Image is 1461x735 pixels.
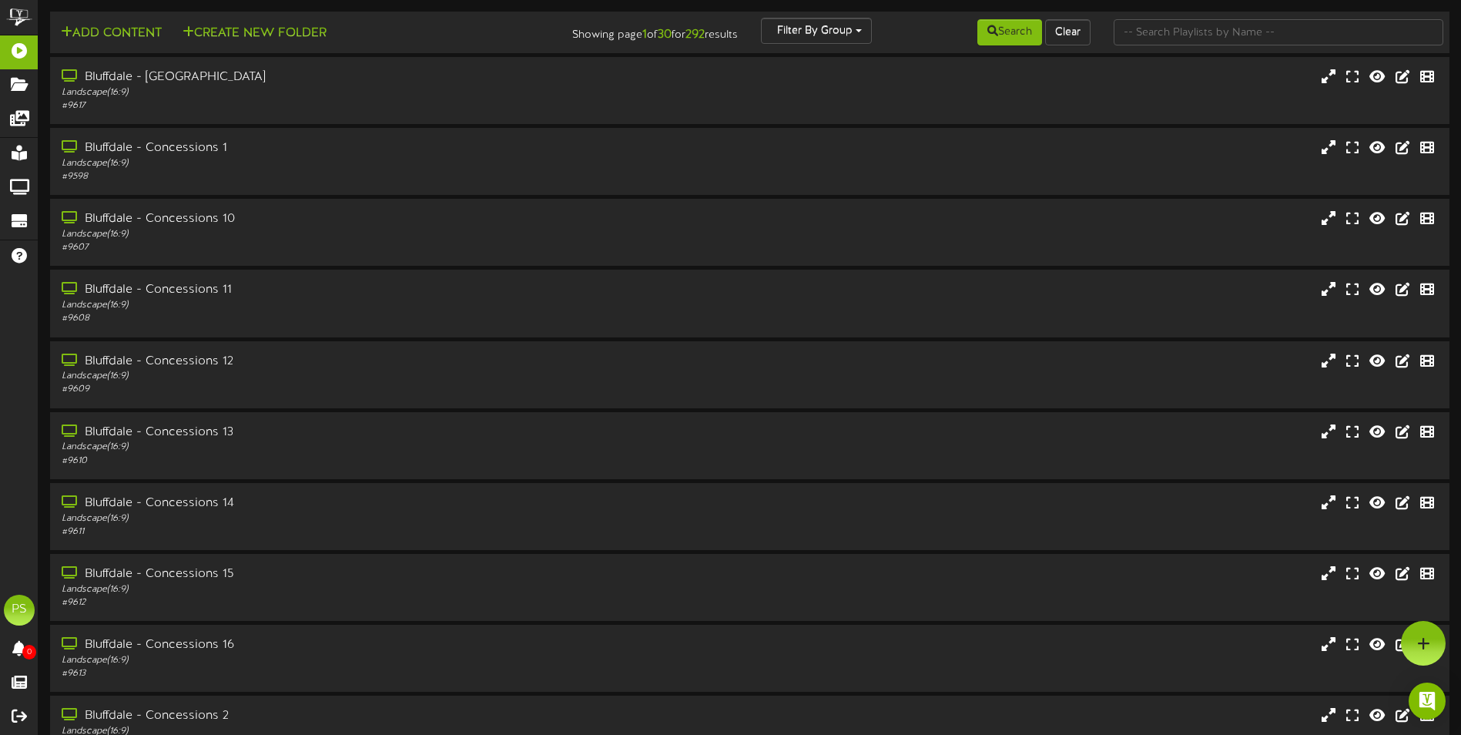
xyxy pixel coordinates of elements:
div: # 9613 [62,667,622,680]
strong: 292 [685,28,705,42]
strong: 1 [642,28,647,42]
div: Bluffdale - Concessions 2 [62,707,622,725]
div: # 9617 [62,99,622,112]
div: Bluffdale - Concessions 11 [62,281,622,299]
div: Bluffdale - Concessions 16 [62,636,622,654]
button: Filter By Group [761,18,872,44]
button: Clear [1045,19,1091,45]
div: # 9609 [62,383,622,396]
button: Create New Folder [178,24,331,43]
div: Landscape ( 16:9 ) [62,512,622,525]
div: Bluffdale - [GEOGRAPHIC_DATA] [62,69,622,86]
div: Landscape ( 16:9 ) [62,157,622,170]
span: 0 [22,645,36,659]
div: Bluffdale - Concessions 13 [62,424,622,441]
button: Add Content [56,24,166,43]
button: Search [977,19,1042,45]
div: # 9610 [62,455,622,468]
div: Bluffdale - Concessions 12 [62,353,622,371]
div: # 9608 [62,312,622,325]
div: Bluffdale - Concessions 1 [62,139,622,157]
div: # 9611 [62,525,622,539]
div: Bluffdale - Concessions 15 [62,566,622,583]
input: -- Search Playlists by Name -- [1114,19,1443,45]
div: Landscape ( 16:9 ) [62,86,622,99]
div: Bluffdale - Concessions 14 [62,495,622,512]
div: Open Intercom Messenger [1409,683,1446,720]
div: PS [4,595,35,626]
strong: 30 [658,28,672,42]
div: Landscape ( 16:9 ) [62,583,622,596]
div: Landscape ( 16:9 ) [62,299,622,312]
div: # 9612 [62,596,622,609]
div: # 9598 [62,170,622,183]
div: Landscape ( 16:9 ) [62,441,622,454]
div: Landscape ( 16:9 ) [62,228,622,241]
div: Landscape ( 16:9 ) [62,370,622,383]
div: Landscape ( 16:9 ) [62,654,622,667]
div: Bluffdale - Concessions 10 [62,210,622,228]
div: Showing page of for results [514,18,749,44]
div: # 9607 [62,241,622,254]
